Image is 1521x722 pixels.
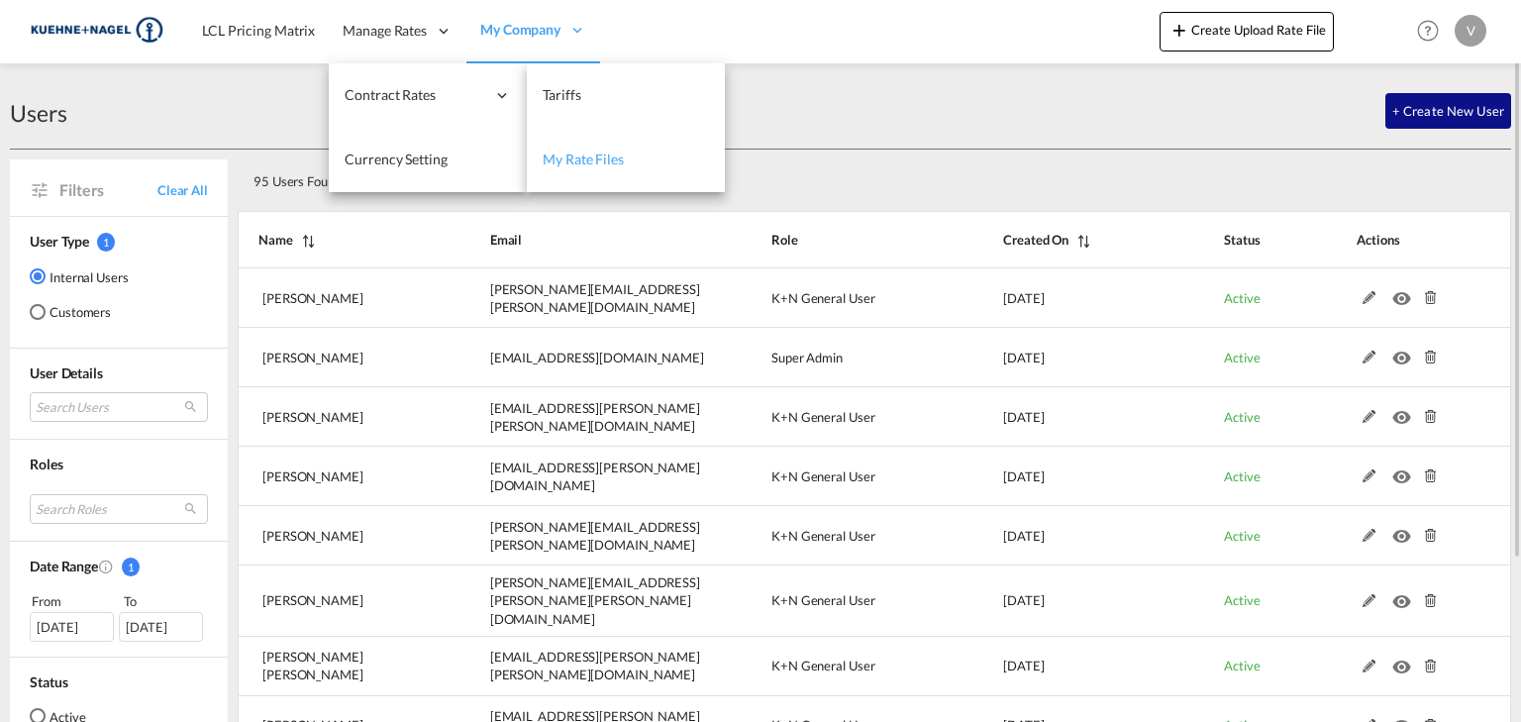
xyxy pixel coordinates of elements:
span: [DATE] [1003,290,1044,306]
span: [PERSON_NAME][EMAIL_ADDRESS][PERSON_NAME][PERSON_NAME][DOMAIN_NAME] [490,574,700,626]
span: 1 [97,233,115,252]
td: K+N General User [722,268,954,328]
md-icon: icon-plus 400-fg [1167,18,1191,42]
td: 2025-06-20 [954,566,1174,637]
td: 2025-06-04 [954,637,1174,696]
div: From [30,591,117,611]
td: 2025-07-15 [954,447,1174,506]
span: K+N General User [771,409,874,425]
span: [PERSON_NAME] [PERSON_NAME] [262,649,363,682]
span: Filters [59,179,157,201]
span: Active [1224,290,1260,306]
span: [DATE] [1003,528,1044,544]
td: dinesh.kumar@freightify.co [441,328,722,387]
span: [EMAIL_ADDRESS][DOMAIN_NAME] [490,350,704,365]
span: [DATE] [1003,592,1044,608]
td: ramunas.uldukis@kuehne-nagel.com [441,447,722,506]
span: K+N General User [771,658,874,673]
md-radio-button: Internal Users [30,266,129,286]
span: [EMAIL_ADDRESS][PERSON_NAME][PERSON_NAME][DOMAIN_NAME] [490,649,700,682]
span: [PERSON_NAME] [262,409,363,425]
th: Created On [954,211,1174,268]
td: K+N General User [722,637,954,696]
span: Roles [30,456,63,472]
td: thomas.harder@kuehne-nagel.com [441,506,722,566]
div: To [122,591,209,611]
span: K+N General User [771,468,874,484]
span: K+N General User [771,290,874,306]
td: Thomas Harder [238,506,441,566]
md-icon: icon-eye [1392,524,1418,538]
div: V [1455,15,1486,47]
div: Users [10,97,67,129]
span: K+N General User [771,528,874,544]
span: K+N General User [771,592,874,608]
span: Active [1224,658,1260,673]
th: Actions [1307,211,1511,268]
span: [PERSON_NAME] [262,528,363,544]
td: Ramunas Uldukis [238,447,441,506]
md-icon: icon-eye [1392,464,1418,478]
div: 95 Users Found [246,157,1377,198]
span: Active [1224,350,1260,365]
td: pascal.zellweger@kuehne-nagel.com [441,268,722,328]
a: My Rate Files [527,128,725,192]
span: [EMAIL_ADDRESS][PERSON_NAME][PERSON_NAME][DOMAIN_NAME] [490,400,700,434]
span: Active [1224,409,1260,425]
md-icon: icon-eye [1392,589,1418,603]
div: [DATE] [119,612,203,642]
td: 2025-08-05 [954,328,1174,387]
td: Aenis Lankenau [238,637,441,696]
button: + Create New User [1385,93,1511,129]
td: K+N General User [722,506,954,566]
td: ruth.njoroge@kuehne-nagel.com [441,566,722,637]
span: From To [DATE][DATE] [30,591,208,641]
span: Currency Setting [345,151,447,167]
span: My Rate Files [543,151,624,167]
md-icon: icon-eye [1392,286,1418,300]
span: [DATE] [1003,468,1044,484]
span: Contract Rates [345,85,485,105]
div: Help [1411,14,1455,50]
td: 2025-08-14 [954,268,1174,328]
img: 36441310f41511efafde313da40ec4a4.png [30,9,163,53]
span: [PERSON_NAME][EMAIL_ADDRESS][PERSON_NAME][DOMAIN_NAME] [490,281,700,315]
span: [PERSON_NAME][EMAIL_ADDRESS][PERSON_NAME][DOMAIN_NAME] [490,519,700,553]
span: [PERSON_NAME] [262,350,363,365]
td: Carolina Gonçalves [238,387,441,447]
md-icon: Created On [98,559,114,574]
span: User Details [30,364,103,381]
td: K+N General User [722,447,954,506]
span: Super Admin [771,350,843,365]
div: Contract Rates [329,63,527,128]
md-icon: icon-eye [1392,346,1418,360]
td: carolina.goncalves@kuehne-nagel.com [441,387,722,447]
span: Date Range [30,558,98,574]
td: Super Admin [722,328,954,387]
span: 1 [122,558,140,576]
td: Dinesh Kumar [238,328,441,387]
span: Help [1411,14,1445,48]
span: [PERSON_NAME] [262,468,363,484]
td: aenis.lankenau@kuehne-nagel.com [441,637,722,696]
span: Tariffs [543,86,580,103]
th: Role [722,211,954,268]
th: Name [238,211,441,268]
span: Manage Rates [343,21,427,41]
span: [PERSON_NAME] [262,290,363,306]
span: LCL Pricing Matrix [202,22,315,39]
md-icon: icon-eye [1392,405,1418,419]
span: [DATE] [1003,409,1044,425]
span: [DATE] [1003,350,1044,365]
div: [DATE] [30,612,114,642]
td: 2025-07-17 [954,387,1174,447]
a: Currency Setting [329,128,527,192]
span: My Company [480,20,560,40]
td: Pascal Zellweger [238,268,441,328]
td: Ruth Njoroge [238,566,441,637]
td: K+N General User [722,387,954,447]
span: [EMAIL_ADDRESS][PERSON_NAME][DOMAIN_NAME] [490,460,700,493]
th: Status [1174,211,1307,268]
span: Status [30,673,67,690]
